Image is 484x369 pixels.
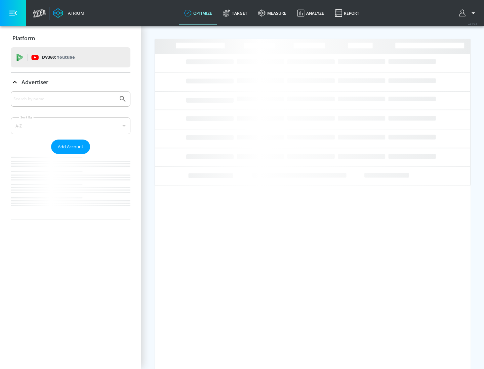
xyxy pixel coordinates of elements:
nav: list of Advertiser [11,154,130,219]
div: DV360: Youtube [11,47,130,67]
a: optimize [179,1,217,25]
a: measure [253,1,292,25]
p: Advertiser [22,78,48,86]
div: A-Z [11,117,130,134]
a: Target [217,1,253,25]
div: Advertiser [11,73,130,92]
a: Atrium [53,8,84,18]
div: Atrium [65,10,84,16]
button: Add Account [51,140,90,154]
div: Advertiser [11,91,130,219]
span: v 4.25.4 [468,22,477,26]
a: Report [329,1,365,25]
span: Add Account [58,143,83,151]
a: Analyze [292,1,329,25]
label: Sort By [19,115,34,119]
div: Platform [11,29,130,48]
input: Search by name [13,95,115,103]
p: DV360: [42,54,75,61]
p: Youtube [57,54,75,61]
p: Platform [12,35,35,42]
